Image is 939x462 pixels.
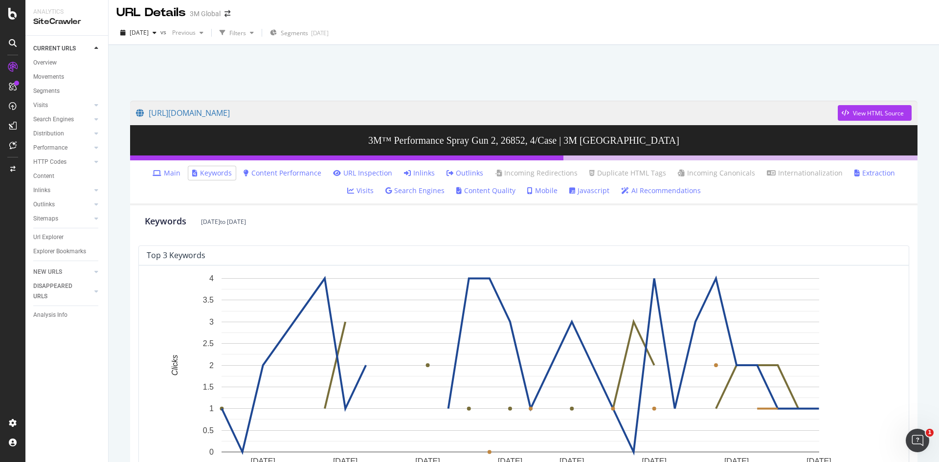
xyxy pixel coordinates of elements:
[192,168,232,178] a: Keywords
[244,168,321,178] a: Content Performance
[33,16,100,27] div: SiteCrawler
[33,8,100,16] div: Analytics
[33,114,74,125] div: Search Engines
[209,274,214,283] text: 4
[209,361,214,370] text: 2
[33,246,86,257] div: Explorer Bookmarks
[906,429,929,452] iframe: Intercom live chat
[33,185,91,196] a: Inlinks
[33,86,60,96] div: Segments
[854,168,895,178] a: Extraction
[678,168,755,178] a: Incoming Canonicals
[145,215,186,228] div: Keywords
[33,232,64,242] div: Url Explorer
[209,404,214,413] text: 1
[33,310,101,320] a: Analysis Info
[136,101,838,125] a: [URL][DOMAIN_NAME]
[33,143,67,153] div: Performance
[229,29,246,37] div: Filters
[203,383,214,391] text: 1.5
[216,25,258,41] button: Filters
[527,186,558,196] a: Mobile
[33,114,91,125] a: Search Engines
[333,168,392,178] a: URL Inspection
[224,10,230,17] div: arrow-right-arrow-left
[589,168,666,178] a: Duplicate HTML Tags
[838,105,912,121] button: View HTML Source
[33,129,91,139] a: Distribution
[116,4,186,21] div: URL Details
[33,232,101,242] a: Url Explorer
[33,58,101,68] a: Overview
[116,25,160,41] button: [DATE]
[447,168,483,178] a: Outlinks
[33,100,48,110] div: Visits
[33,44,91,54] a: CURRENT URLS
[153,168,180,178] a: Main
[621,186,701,196] a: AI Recommendations
[347,186,374,196] a: Visits
[203,426,214,435] text: 0.5
[168,25,207,41] button: Previous
[456,186,515,196] a: Content Quality
[404,168,435,178] a: Inlinks
[926,429,934,437] span: 1
[160,28,168,36] span: vs
[203,296,214,304] text: 3.5
[33,72,64,82] div: Movements
[33,86,101,96] a: Segments
[33,44,76,54] div: CURRENT URLS
[33,214,58,224] div: Sitemaps
[853,109,904,117] div: View HTML Source
[33,199,55,210] div: Outlinks
[33,100,91,110] a: Visits
[495,168,578,178] a: Incoming Redirections
[33,143,91,153] a: Performance
[385,186,445,196] a: Search Engines
[147,250,205,260] div: top 3 keywords
[569,186,609,196] a: Javascript
[33,281,83,302] div: DISAPPEARED URLS
[171,355,179,376] text: Clicks
[33,171,54,181] div: Content
[33,72,101,82] a: Movements
[33,267,91,277] a: NEW URLS
[266,25,333,41] button: Segments[DATE]
[201,218,246,226] div: [DATE] to [DATE]
[33,185,50,196] div: Inlinks
[33,246,101,257] a: Explorer Bookmarks
[33,214,91,224] a: Sitemaps
[33,157,67,167] div: HTTP Codes
[130,28,149,37] span: 2025 Oct. 5th
[33,267,62,277] div: NEW URLS
[190,9,221,19] div: 3M Global
[33,157,91,167] a: HTTP Codes
[130,125,917,155] h3: 3M™ Performance Spray Gun 2, 26852, 4/Case | 3M [GEOGRAPHIC_DATA]
[33,58,57,68] div: Overview
[33,199,91,210] a: Outlinks
[33,281,91,302] a: DISAPPEARED URLS
[33,310,67,320] div: Analysis Info
[33,129,64,139] div: Distribution
[33,171,101,181] a: Content
[209,318,214,326] text: 3
[281,29,308,37] span: Segments
[209,448,214,456] text: 0
[311,29,329,37] div: [DATE]
[203,339,214,348] text: 2.5
[767,168,843,178] a: Internationalization
[168,28,196,37] span: Previous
